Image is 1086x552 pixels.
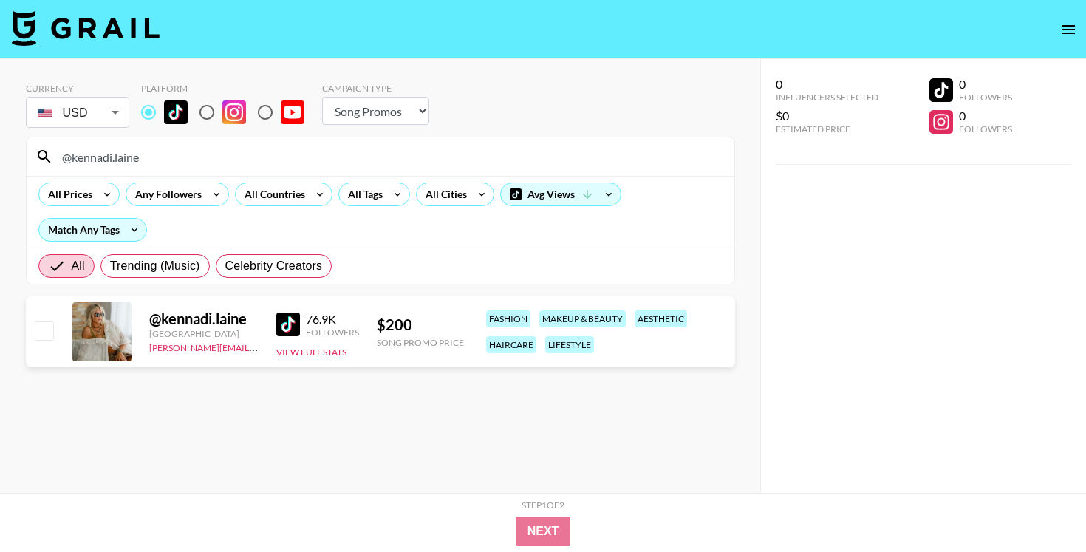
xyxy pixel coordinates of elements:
[236,183,308,205] div: All Countries
[53,145,725,168] input: Search by User Name
[776,77,878,92] div: 0
[39,219,146,241] div: Match Any Tags
[776,92,878,103] div: Influencers Selected
[959,92,1012,103] div: Followers
[1053,15,1083,44] button: open drawer
[486,310,530,327] div: fashion
[1012,478,1068,534] iframe: Drift Widget Chat Controller
[539,310,626,327] div: makeup & beauty
[12,10,160,46] img: Grail Talent
[486,336,536,353] div: haircare
[959,77,1012,92] div: 0
[635,310,687,327] div: aesthetic
[149,339,438,353] a: [PERSON_NAME][EMAIL_ADDRESS][PERSON_NAME][DOMAIN_NAME]
[959,109,1012,123] div: 0
[39,183,95,205] div: All Prices
[776,123,878,134] div: Estimated Price
[149,328,259,339] div: [GEOGRAPHIC_DATA]
[225,257,323,275] span: Celebrity Creators
[26,83,129,94] div: Currency
[149,310,259,328] div: @ kennadi.laine
[776,109,878,123] div: $0
[501,183,621,205] div: Avg Views
[959,123,1012,134] div: Followers
[322,83,429,94] div: Campaign Type
[276,313,300,336] img: TikTok
[377,316,464,334] div: $ 200
[141,83,316,94] div: Platform
[377,337,464,348] div: Song Promo Price
[126,183,205,205] div: Any Followers
[339,183,386,205] div: All Tags
[110,257,200,275] span: Trending (Music)
[222,100,246,124] img: Instagram
[417,183,470,205] div: All Cities
[276,347,346,358] button: View Full Stats
[281,100,304,124] img: YouTube
[306,327,359,338] div: Followers
[29,100,126,126] div: USD
[164,100,188,124] img: TikTok
[545,336,594,353] div: lifestyle
[516,517,571,546] button: Next
[522,500,564,511] div: Step 1 of 2
[306,312,359,327] div: 76.9K
[72,257,85,275] span: All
